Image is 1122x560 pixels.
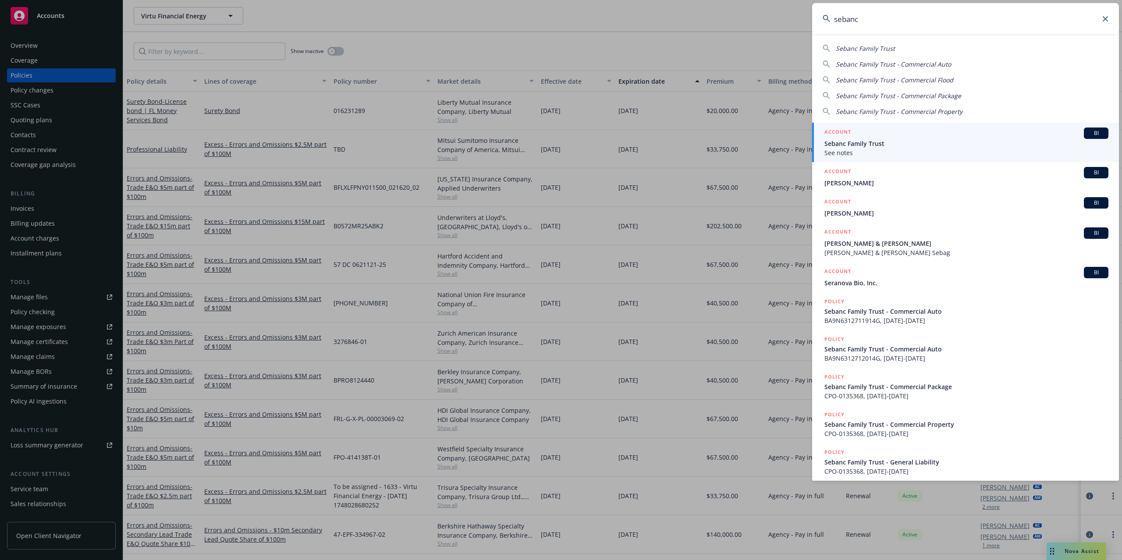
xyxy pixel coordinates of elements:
a: POLICYSebanc Family Trust - General LiabilityCPO-0135368, [DATE]-[DATE] [812,443,1119,481]
h5: POLICY [824,410,845,419]
span: [PERSON_NAME] & [PERSON_NAME] [824,239,1108,248]
span: Sebanc Family Trust [824,139,1108,148]
a: ACCOUNTBI[PERSON_NAME] [812,162,1119,192]
span: BI [1087,199,1105,207]
span: CPO-0135368, [DATE]-[DATE] [824,391,1108,401]
input: Search... [812,3,1119,35]
a: ACCOUNTBI[PERSON_NAME] & [PERSON_NAME][PERSON_NAME] & [PERSON_NAME] Sebag [812,223,1119,262]
span: BI [1087,269,1105,276]
span: CPO-0135368, [DATE]-[DATE] [824,467,1108,476]
span: Sebanc Family Trust - Commercial Flood [836,76,953,84]
span: Sebanc Family Trust [836,44,895,53]
span: BA9N6312711914G, [DATE]-[DATE] [824,316,1108,325]
span: Sebanc Family Trust - Commercial Auto [824,307,1108,316]
span: Sebanc Family Trust - Commercial Package [824,382,1108,391]
h5: ACCOUNT [824,227,851,238]
span: [PERSON_NAME] [824,209,1108,218]
a: ACCOUNTBI[PERSON_NAME] [812,192,1119,223]
span: [PERSON_NAME] & [PERSON_NAME] Sebag [824,248,1108,257]
h5: POLICY [824,448,845,457]
span: Sebanc Family Trust - Commercial Auto [824,344,1108,354]
span: See notes [824,148,1108,157]
h5: ACCOUNT [824,197,851,208]
span: [PERSON_NAME] [824,178,1108,188]
a: POLICYSebanc Family Trust - Commercial PropertyCPO-0135368, [DATE]-[DATE] [812,405,1119,443]
span: BI [1087,129,1105,137]
span: BA9N6312712014G, [DATE]-[DATE] [824,354,1108,363]
span: Sebanc Family Trust - Commercial Property [824,420,1108,429]
a: POLICYSebanc Family Trust - Commercial AutoBA9N6312711914G, [DATE]-[DATE] [812,292,1119,330]
a: POLICYSebanc Family Trust - Commercial PackageCPO-0135368, [DATE]-[DATE] [812,368,1119,405]
h5: ACCOUNT [824,167,851,177]
h5: ACCOUNT [824,128,851,138]
span: BI [1087,169,1105,177]
h5: POLICY [824,372,845,381]
a: ACCOUNTBISebanc Family TrustSee notes [812,123,1119,162]
h5: POLICY [824,297,845,306]
h5: POLICY [824,335,845,344]
a: ACCOUNTBISeranova Bio, Inc. [812,262,1119,292]
h5: ACCOUNT [824,267,851,277]
span: CPO-0135368, [DATE]-[DATE] [824,429,1108,438]
span: Sebanc Family Trust - Commercial Property [836,107,962,116]
span: Sebanc Family Trust - General Liability [824,457,1108,467]
span: BI [1087,229,1105,237]
a: POLICYSebanc Family Trust - Commercial AutoBA9N6312712014G, [DATE]-[DATE] [812,330,1119,368]
span: Sebanc Family Trust - Commercial Package [836,92,961,100]
span: Seranova Bio, Inc. [824,278,1108,287]
span: Sebanc Family Trust - Commercial Auto [836,60,951,68]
